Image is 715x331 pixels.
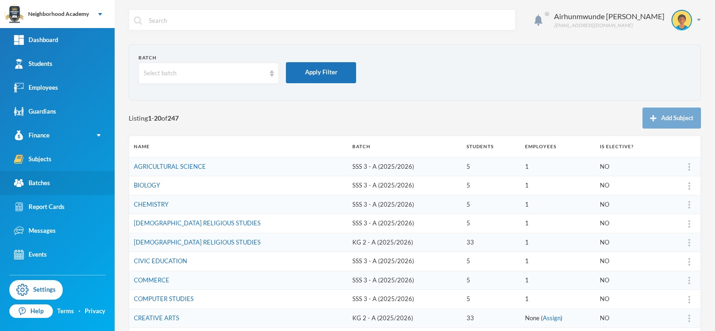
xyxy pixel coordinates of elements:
td: SSS 3 - A (2025/2026) [348,271,462,290]
img: STUDENT [672,11,691,29]
div: Students [14,59,52,69]
div: Batches [14,178,50,188]
a: CIVIC EDUCATION [134,257,187,265]
td: NO [595,252,664,271]
td: NO [595,214,664,233]
img: more_vert [688,315,690,322]
td: 5 [462,214,520,233]
div: Batch [139,54,279,61]
button: Apply Filter [286,62,356,83]
img: more_vert [688,201,690,209]
a: COMMERCE [134,276,169,284]
td: NO [595,233,664,252]
img: logo [5,5,24,24]
b: 20 [154,114,161,122]
th: Is Elective? [595,136,664,157]
a: Privacy [85,307,105,316]
a: CHEMISTRY [134,201,168,208]
a: AGRICULTURAL SCIENCE [134,163,206,170]
div: Airhunmwunde [PERSON_NAME] [554,11,664,22]
div: Report Cards [14,202,65,212]
div: Neighborhood Academy [28,10,89,18]
td: 5 [462,290,520,309]
img: more_vert [688,163,690,171]
div: · [79,307,80,316]
th: Employees [520,136,595,157]
td: NO [595,157,664,176]
a: Help [9,304,53,318]
div: [EMAIL_ADDRESS][DOMAIN_NAME] [554,22,664,29]
span: None ( ) [525,314,562,322]
div: Finance [14,130,50,140]
td: NO [595,309,664,328]
td: KG 2 - A (2025/2026) [348,309,462,328]
img: more_vert [688,220,690,228]
div: Events [14,250,47,259]
div: Guardians [14,107,56,116]
a: [DEMOGRAPHIC_DATA] RELIGIOUS STUDIES [134,238,261,246]
th: Students [462,136,520,157]
td: 5 [462,252,520,271]
td: SSS 3 - A (2025/2026) [348,157,462,176]
th: Name [129,136,348,157]
img: more_vert [688,296,690,303]
div: Dashboard [14,35,58,45]
td: 1 [520,214,595,233]
img: more_vert [688,258,690,266]
a: Assign [543,314,561,322]
a: CREATIVE ARTS [134,314,179,322]
td: 33 [462,233,520,252]
td: 1 [520,157,595,176]
td: 5 [462,271,520,290]
div: Messages [14,226,56,236]
img: more_vert [688,182,690,190]
td: NO [595,176,664,195]
td: NO [595,195,664,214]
td: NO [595,271,664,290]
td: SSS 3 - A (2025/2026) [348,290,462,309]
img: more_vert [688,239,690,246]
td: 1 [520,271,595,290]
div: Subjects [14,154,51,164]
a: COMPUTER STUDIES [134,295,194,302]
img: more_vert [688,277,690,284]
input: Search [148,10,511,31]
td: 5 [462,176,520,195]
td: NO [595,290,664,309]
td: 33 [462,309,520,328]
div: Select batch [144,69,265,78]
a: Settings [9,280,63,300]
a: [DEMOGRAPHIC_DATA] RELIGIOUS STUDIES [134,219,261,227]
td: 1 [520,252,595,271]
td: SSS 3 - A (2025/2026) [348,214,462,233]
td: 1 [520,233,595,252]
button: Add Subject [642,108,701,129]
td: KG 2 - A (2025/2026) [348,233,462,252]
b: 247 [168,114,179,122]
span: Listing - of [129,113,179,123]
div: Employees [14,83,58,93]
a: Terms [57,307,74,316]
td: 5 [462,157,520,176]
td: SSS 3 - A (2025/2026) [348,195,462,214]
a: BIOLOGY [134,181,160,189]
td: SSS 3 - A (2025/2026) [348,252,462,271]
b: 1 [148,114,152,122]
td: 5 [462,195,520,214]
td: 1 [520,176,595,195]
td: 1 [520,195,595,214]
img: search [134,16,142,25]
td: SSS 3 - A (2025/2026) [348,176,462,195]
td: 1 [520,290,595,309]
th: Batch [348,136,462,157]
